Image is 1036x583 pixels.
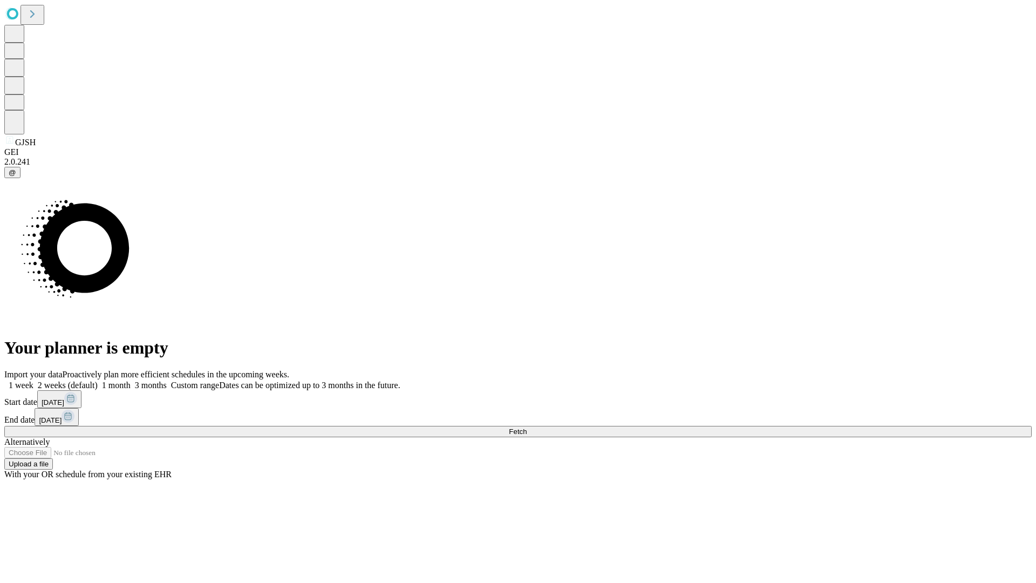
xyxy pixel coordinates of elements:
button: Upload a file [4,458,53,470]
h1: Your planner is empty [4,338,1032,358]
span: [DATE] [39,416,62,424]
span: Dates can be optimized up to 3 months in the future. [219,381,400,390]
button: @ [4,167,21,178]
span: @ [9,168,16,177]
span: GJSH [15,138,36,147]
span: 1 week [9,381,33,390]
span: 3 months [135,381,167,390]
div: GEI [4,147,1032,157]
div: End date [4,408,1032,426]
button: [DATE] [37,390,81,408]
span: 2 weeks (default) [38,381,98,390]
span: 1 month [102,381,131,390]
div: Start date [4,390,1032,408]
span: Custom range [171,381,219,390]
button: Fetch [4,426,1032,437]
span: With your OR schedule from your existing EHR [4,470,172,479]
span: Fetch [509,428,527,436]
span: Proactively plan more efficient schedules in the upcoming weeks. [63,370,289,379]
button: [DATE] [35,408,79,426]
span: Import your data [4,370,63,379]
div: 2.0.241 [4,157,1032,167]
span: Alternatively [4,437,50,446]
span: [DATE] [42,398,64,406]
